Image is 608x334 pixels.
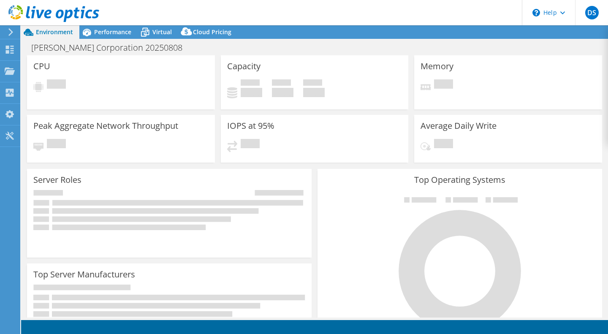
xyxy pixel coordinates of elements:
span: Environment [36,28,73,36]
span: Total [303,79,322,88]
span: Pending [47,79,66,91]
span: DS [585,6,599,19]
h4: 0 GiB [241,88,262,97]
span: Pending [434,79,453,91]
span: Pending [47,139,66,150]
span: Pending [434,139,453,150]
h3: CPU [33,62,50,71]
h3: Average Daily Write [421,121,497,130]
svg: \n [532,9,540,16]
h3: Memory [421,62,453,71]
h3: Peak Aggregate Network Throughput [33,121,178,130]
h3: IOPS at 95% [227,121,274,130]
h3: Top Operating Systems [324,175,596,185]
span: Virtual [152,28,172,36]
h4: 0 GiB [303,88,325,97]
h3: Server Roles [33,175,81,185]
span: Pending [241,139,260,150]
span: Free [272,79,291,88]
h4: 0 GiB [272,88,293,97]
h1: [PERSON_NAME] Corporation 20250808 [27,43,195,52]
span: Performance [94,28,131,36]
span: Cloud Pricing [193,28,231,36]
h3: Capacity [227,62,261,71]
span: Used [241,79,260,88]
h3: Top Server Manufacturers [33,270,135,279]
